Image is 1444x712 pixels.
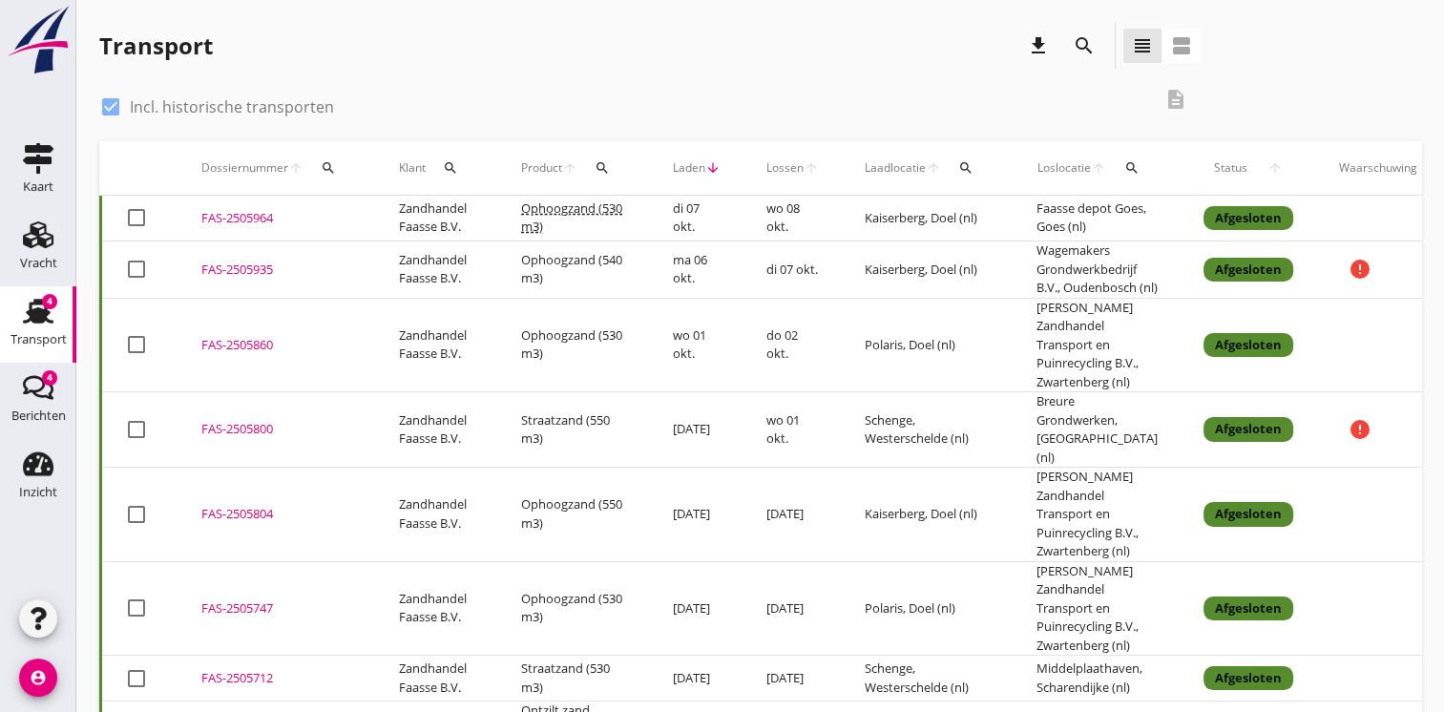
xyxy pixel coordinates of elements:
[1014,656,1181,702] td: Middelplaathaven, Scharendijke (nl)
[288,160,303,176] i: arrow_upward
[376,241,498,299] td: Zandhandel Faasse B.V.
[130,97,334,116] label: Incl. historische transporten
[1124,160,1140,176] i: search
[842,196,1014,241] td: Kaiserberg, Doel (nl)
[842,241,1014,299] td: Kaiserberg, Doel (nl)
[201,505,353,524] div: FAS-2505804
[201,669,353,688] div: FAS-2505712
[1014,241,1181,299] td: Wagemakers Grondwerkbedrijf B.V., Oudenbosch (nl)
[865,159,926,177] span: Laadlocatie
[1073,34,1096,57] i: search
[4,5,73,75] img: logo-small.a267ee39.svg
[1203,258,1293,283] div: Afgesloten
[842,468,1014,562] td: Kaiserberg, Doel (nl)
[321,160,336,176] i: search
[705,160,721,176] i: arrow_downward
[1339,159,1417,177] div: Waarschuwing
[1091,160,1107,176] i: arrow_upward
[562,160,577,176] i: arrow_upward
[19,659,57,697] i: account_circle
[23,180,53,193] div: Kaart
[443,160,458,176] i: search
[376,392,498,468] td: Zandhandel Faasse B.V.
[1014,196,1181,241] td: Faasse depot Goes, Goes (nl)
[1203,159,1258,177] span: Status
[201,209,353,228] div: FAS-2505964
[650,392,743,468] td: [DATE]
[201,599,353,618] div: FAS-2505747
[650,468,743,562] td: [DATE]
[743,392,842,468] td: wo 01 okt.
[19,486,57,498] div: Inzicht
[11,409,66,422] div: Berichten
[650,561,743,656] td: [DATE]
[399,145,475,191] div: Klant
[650,656,743,702] td: [DATE]
[376,561,498,656] td: Zandhandel Faasse B.V.
[1203,666,1293,691] div: Afgesloten
[1258,160,1294,176] i: arrow_upward
[650,196,743,241] td: di 07 okt.
[926,160,941,176] i: arrow_upward
[842,656,1014,702] td: Schenge, Westerschelde (nl)
[498,561,650,656] td: Ophoogzand (530 m3)
[743,196,842,241] td: wo 08 okt.
[42,294,57,309] div: 4
[376,196,498,241] td: Zandhandel Faasse B.V.
[376,656,498,702] td: Zandhandel Faasse B.V.
[650,241,743,299] td: ma 06 okt.
[42,370,57,386] div: 4
[498,468,650,562] td: Ophoogzand (550 m3)
[595,160,610,176] i: search
[201,261,353,280] div: FAS-2505935
[1036,159,1091,177] span: Loslocatie
[1349,258,1371,281] i: error
[842,561,1014,656] td: Polaris, Doel (nl)
[743,468,842,562] td: [DATE]
[1131,34,1154,57] i: view_headline
[804,160,819,176] i: arrow_upward
[743,298,842,392] td: do 02 okt.
[1203,597,1293,621] div: Afgesloten
[1014,561,1181,656] td: [PERSON_NAME] Zandhandel Transport en Puinrecycling B.V., Zwartenberg (nl)
[1027,34,1050,57] i: download
[958,160,973,176] i: search
[650,298,743,392] td: wo 01 okt.
[498,392,650,468] td: Straatzand (550 m3)
[376,468,498,562] td: Zandhandel Faasse B.V.
[766,159,804,177] span: Lossen
[20,257,57,269] div: Vracht
[10,333,67,346] div: Transport
[743,656,842,702] td: [DATE]
[521,159,562,177] span: Product
[99,31,213,61] div: Transport
[498,656,650,702] td: Straatzand (530 m3)
[842,298,1014,392] td: Polaris, Doel (nl)
[521,199,622,236] span: Ophoogzand (530 m3)
[1203,206,1293,231] div: Afgesloten
[1170,34,1193,57] i: view_agenda
[1203,417,1293,442] div: Afgesloten
[201,159,288,177] span: Dossiernummer
[1203,502,1293,527] div: Afgesloten
[842,392,1014,468] td: Schenge, Westerschelde (nl)
[1349,418,1371,441] i: error
[743,241,842,299] td: di 07 okt.
[1014,392,1181,468] td: Breure Grondwerken, [GEOGRAPHIC_DATA] (nl)
[743,561,842,656] td: [DATE]
[498,241,650,299] td: Ophoogzand (540 m3)
[1203,333,1293,358] div: Afgesloten
[673,159,705,177] span: Laden
[1014,468,1181,562] td: [PERSON_NAME] Zandhandel Transport en Puinrecycling B.V., Zwartenberg (nl)
[1014,298,1181,392] td: [PERSON_NAME] Zandhandel Transport en Puinrecycling B.V., Zwartenberg (nl)
[498,298,650,392] td: Ophoogzand (530 m3)
[201,336,353,355] div: FAS-2505860
[376,298,498,392] td: Zandhandel Faasse B.V.
[201,420,353,439] div: FAS-2505800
